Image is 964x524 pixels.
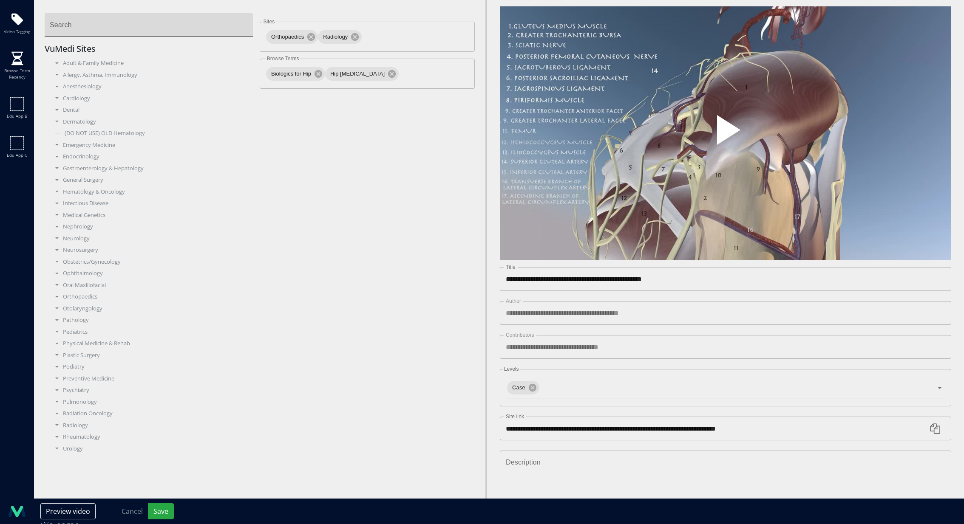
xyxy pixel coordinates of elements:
[116,503,148,519] button: Cancel
[925,418,945,439] button: Copy link to clipboard
[51,363,253,371] div: Podiatry
[51,118,253,126] div: Dermatology
[51,188,253,196] div: Hematology & Oncology
[649,92,802,175] button: Play Video
[51,269,253,278] div: Ophthalmology
[51,199,253,208] div: Infectious Disease
[51,339,253,348] div: Physical Medicine & Rehab
[325,67,399,81] div: Hip [MEDICAL_DATA]
[51,234,253,243] div: Neurology
[51,59,253,68] div: Adult & Family Medicine
[318,30,362,44] div: Radiology
[266,33,309,41] span: Orthopaedics
[266,67,325,81] div: Biologics for Hip
[266,56,301,61] label: Browse Terms
[325,70,390,78] span: Hip [MEDICAL_DATA]
[51,246,253,254] div: Neurosurgery
[51,398,253,406] div: Pulmonology
[51,351,253,360] div: Plastic Surgery
[148,503,174,519] button: Save
[506,378,945,398] div: Case
[51,281,253,290] div: Oral Maxillofacial
[51,164,253,173] div: Gastroenterology & Hepatology
[51,316,253,324] div: Pathology
[51,258,253,266] div: Obstetrics/Gynecology
[500,6,951,260] video-js: Video Player
[51,94,253,103] div: Cardiology
[7,152,27,158] span: Edu app c
[51,293,253,301] div: Orthopaedics
[51,445,253,453] div: Urology
[40,503,96,519] button: Preview video
[51,421,253,430] div: Radiology
[51,409,253,418] div: Radiation Oncology
[51,211,253,220] div: Medical Genetics
[7,113,27,119] span: Edu app b
[51,129,253,138] div: (DO NOT USE) OLD Hematology
[51,433,253,441] div: Rheumatology
[2,68,32,80] span: Browse term recency
[4,28,30,35] span: Video tagging
[51,152,253,161] div: Endocrinology
[51,176,253,184] div: General Surgery
[266,30,318,44] div: Orthopaedics
[262,19,276,24] label: Sites
[503,366,520,372] label: Levels
[45,44,260,54] h5: VuMedi Sites
[51,82,253,91] div: Anesthesiology
[9,503,26,520] img: logo
[507,381,539,394] div: Case
[51,141,253,149] div: Emergency Medicine
[51,71,253,79] div: Allergy, Asthma, Immunology
[507,383,530,392] span: Case
[318,33,353,41] span: Radiology
[266,70,316,78] span: Biologics for Hip
[51,386,253,394] div: Psychiatry
[51,106,253,114] div: Dental
[51,304,253,313] div: Otolaryngology
[51,375,253,383] div: Preventive Medicine
[51,223,253,231] div: Nephrology
[51,328,253,336] div: Pediatrics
